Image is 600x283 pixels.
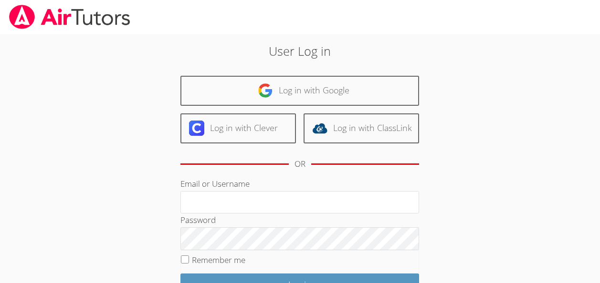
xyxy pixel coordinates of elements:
[180,113,296,143] a: Log in with Clever
[180,178,250,189] label: Email or Username
[304,113,419,143] a: Log in with ClassLink
[312,121,327,136] img: classlink-logo-d6bb404cc1216ec64c9a2012d9dc4662098be43eaf13dc465df04b49fa7ab582.svg
[138,42,462,60] h2: User Log in
[180,76,419,106] a: Log in with Google
[180,214,216,225] label: Password
[8,5,131,29] img: airtutors_banner-c4298cdbf04f3fff15de1276eac7730deb9818008684d7c2e4769d2f7ddbe033.png
[258,83,273,98] img: google-logo-50288ca7cdecda66e5e0955fdab243c47b7ad437acaf1139b6f446037453330a.svg
[189,121,204,136] img: clever-logo-6eab21bc6e7a338710f1a6ff85c0baf02591cd810cc4098c63d3a4b26e2feb20.svg
[295,157,305,171] div: OR
[192,254,245,265] label: Remember me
